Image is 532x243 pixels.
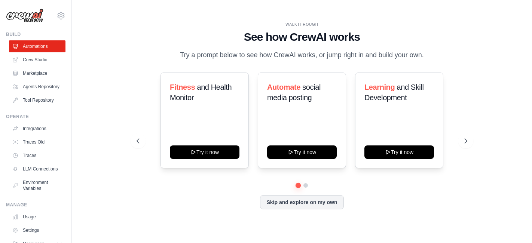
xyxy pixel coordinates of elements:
a: Marketplace [9,67,65,79]
a: Automations [9,40,65,52]
a: Tool Repository [9,94,65,106]
img: Logo [6,9,43,23]
a: Traces Old [9,136,65,148]
button: Try it now [267,145,337,159]
a: Environment Variables [9,176,65,194]
a: Traces [9,150,65,162]
div: WALKTHROUGH [137,22,468,27]
div: Build [6,31,65,37]
a: Agents Repository [9,81,65,93]
button: Skip and explore on my own [260,195,343,209]
p: Try a prompt below to see how CrewAI works, or jump right in and build your own. [176,50,428,61]
a: Integrations [9,123,65,135]
span: social media posting [267,83,321,102]
a: Crew Studio [9,54,65,66]
a: Settings [9,224,65,236]
div: Manage [6,202,65,208]
span: Fitness [170,83,195,91]
span: Automate [267,83,300,91]
button: Try it now [364,145,434,159]
button: Try it now [170,145,239,159]
h1: See how CrewAI works [137,30,468,44]
span: and Health Monitor [170,83,232,102]
div: Operate [6,114,65,120]
span: Learning [364,83,395,91]
a: LLM Connections [9,163,65,175]
a: Usage [9,211,65,223]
